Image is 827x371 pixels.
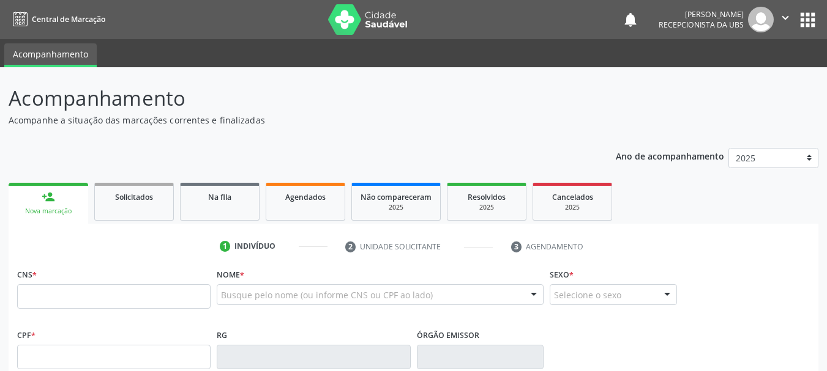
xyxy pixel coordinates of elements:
[9,114,575,127] p: Acompanhe a situação das marcações correntes e finalizadas
[361,192,432,202] span: Não compareceram
[17,207,80,216] div: Nova marcação
[417,326,479,345] label: Órgão emissor
[234,241,275,252] div: Indivíduo
[468,192,506,202] span: Resolvidos
[361,203,432,212] div: 2025
[554,288,621,301] span: Selecione o sexo
[9,9,105,29] a: Central de Marcação
[285,192,326,202] span: Agendados
[779,11,792,24] i: 
[221,288,433,301] span: Busque pelo nome (ou informe CNS ou CPF ao lado)
[659,20,744,30] span: Recepcionista da UBS
[9,83,575,114] p: Acompanhamento
[542,203,603,212] div: 2025
[552,192,593,202] span: Cancelados
[42,190,55,204] div: person_add
[32,14,105,24] span: Central de Marcação
[17,265,37,284] label: CNS
[774,7,797,32] button: 
[220,241,231,252] div: 1
[115,192,153,202] span: Solicitados
[217,265,244,284] label: Nome
[4,43,97,67] a: Acompanhamento
[456,203,517,212] div: 2025
[217,326,227,345] label: RG
[797,9,818,31] button: apps
[550,265,574,284] label: Sexo
[659,9,744,20] div: [PERSON_NAME]
[616,148,724,163] p: Ano de acompanhamento
[208,192,231,202] span: Na fila
[622,11,639,28] button: notifications
[748,7,774,32] img: img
